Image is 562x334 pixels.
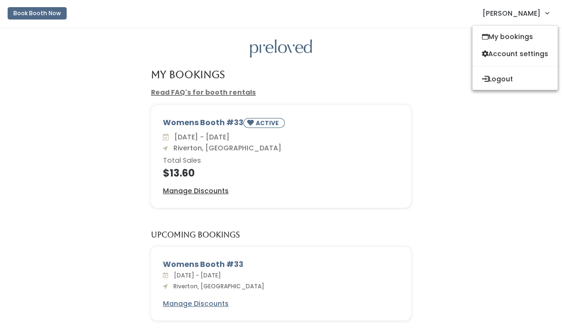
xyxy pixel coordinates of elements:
[163,186,229,196] a: Manage Discounts
[163,157,399,165] h6: Total Sales
[472,28,558,45] a: My bookings
[473,3,558,23] a: [PERSON_NAME]
[472,70,558,88] button: Logout
[163,299,229,309] a: Manage Discounts
[151,231,240,239] h5: Upcoming Bookings
[8,7,67,20] button: Book Booth Now
[163,259,399,270] div: Womens Booth #33
[250,39,312,58] img: preloved logo
[472,45,558,62] a: Account settings
[482,8,541,19] span: [PERSON_NAME]
[163,167,399,178] h4: $13.60
[170,282,264,290] span: Riverton, [GEOGRAPHIC_DATA]
[151,88,256,97] a: Read FAQ's for booth rentals
[170,271,221,279] span: [DATE] - [DATE]
[151,69,225,80] h4: My Bookings
[163,117,399,132] div: Womens Booth #33
[256,119,281,127] small: ACTIVE
[8,3,67,24] a: Book Booth Now
[171,132,230,142] span: [DATE] - [DATE]
[170,143,281,153] span: Riverton, [GEOGRAPHIC_DATA]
